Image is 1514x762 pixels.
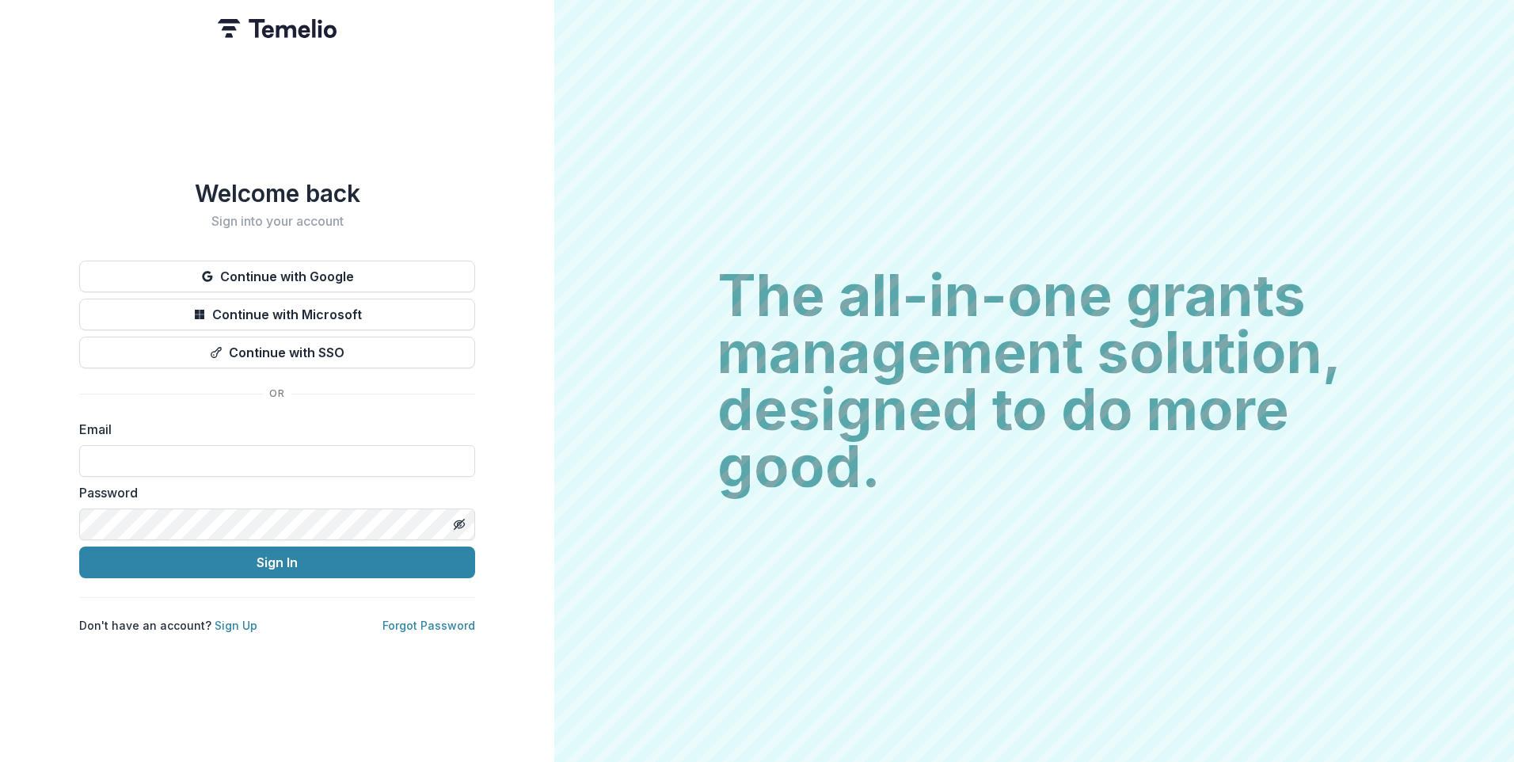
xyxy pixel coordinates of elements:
label: Password [79,483,466,502]
img: Temelio [218,19,337,38]
button: Continue with Microsoft [79,299,475,330]
button: Sign In [79,547,475,578]
button: Toggle password visibility [447,512,472,537]
button: Continue with SSO [79,337,475,368]
a: Forgot Password [382,619,475,632]
p: Don't have an account? [79,617,257,634]
a: Sign Up [215,619,257,632]
button: Continue with Google [79,261,475,292]
label: Email [79,420,466,439]
h2: Sign into your account [79,214,475,229]
h1: Welcome back [79,179,475,208]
